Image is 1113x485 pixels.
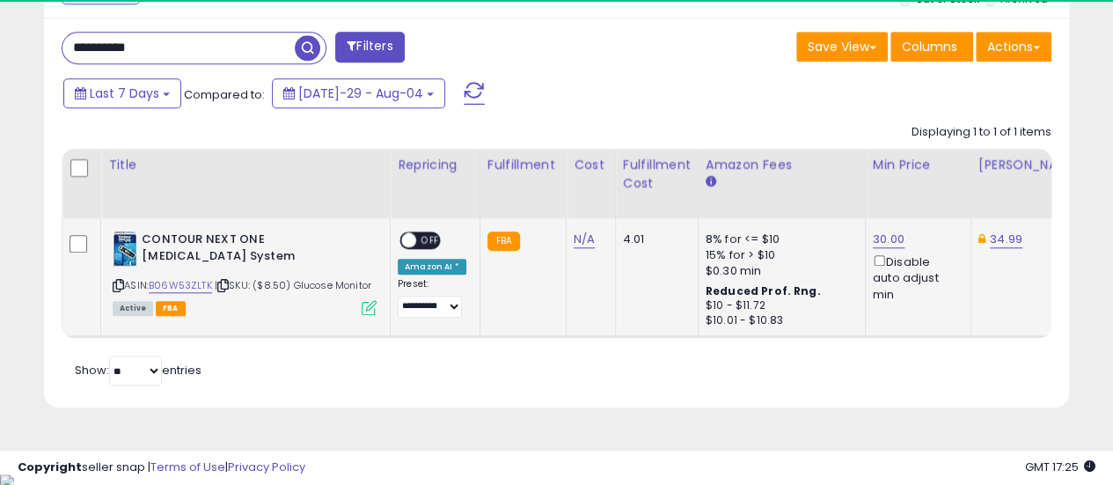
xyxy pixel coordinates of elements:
a: Terms of Use [150,459,225,475]
a: B06W53ZLTK [149,278,212,293]
div: Displaying 1 to 1 of 1 items [912,124,1051,141]
span: | SKU: ($8.50) Glucose Monitor [215,278,371,292]
div: Min Price [873,156,963,174]
div: seller snap | | [18,459,305,476]
span: Last 7 Days [90,85,159,102]
div: Preset: [398,278,466,318]
div: Fulfillment Cost [623,156,691,193]
span: [DATE]-29 - Aug-04 [298,85,423,102]
div: Fulfillment [487,156,559,174]
span: OFF [416,233,444,248]
a: Privacy Policy [228,459,305,475]
div: 15% for > $10 [706,247,852,263]
small: FBA [487,231,520,251]
div: Repricing [398,156,472,174]
button: Last 7 Days [63,78,181,108]
div: Amazon Fees [706,156,858,174]
div: $10 - $11.72 [706,298,852,313]
span: Show: entries [75,362,201,378]
small: Amazon Fees. [706,174,716,190]
a: N/A [574,231,595,248]
span: Columns [902,38,957,55]
b: Reduced Prof. Rng. [706,283,821,298]
strong: Copyright [18,459,82,475]
div: $0.30 min [706,263,852,279]
div: 8% for <= $10 [706,231,852,247]
div: Amazon AI * [398,259,466,275]
button: [DATE]-29 - Aug-04 [272,78,445,108]
div: Disable auto adjust min [873,252,957,303]
button: Actions [976,32,1051,62]
img: 41pNSdPxumL._SL40_.jpg [113,231,137,267]
div: [PERSON_NAME] [978,156,1083,174]
b: CONTOUR NEXT ONE [MEDICAL_DATA] System [142,231,355,268]
div: 4.01 [623,231,685,247]
button: Columns [890,32,973,62]
a: 30.00 [873,231,904,248]
div: Title [108,156,383,174]
span: FBA [156,301,186,316]
button: Filters [335,32,404,62]
div: ASIN: [113,231,377,313]
a: 34.99 [990,231,1022,248]
span: All listings currently available for purchase on Amazon [113,301,153,316]
button: Save View [796,32,888,62]
div: Cost [574,156,608,174]
span: 2025-08-12 17:25 GMT [1025,459,1095,475]
div: $10.01 - $10.83 [706,313,852,328]
span: Compared to: [184,86,265,103]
